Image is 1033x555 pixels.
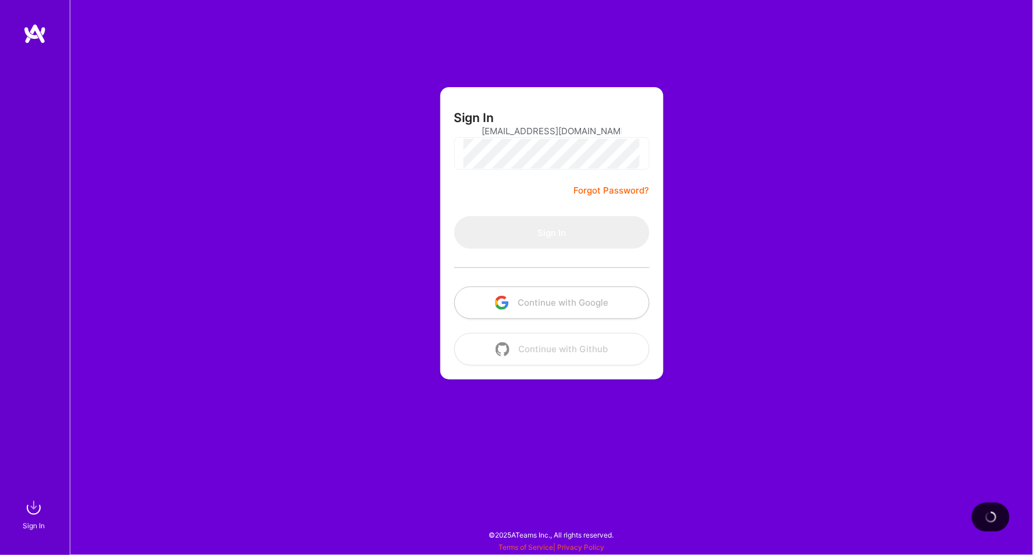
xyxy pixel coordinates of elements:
[574,184,650,198] a: Forgot Password?
[23,520,45,532] div: Sign In
[454,287,650,319] button: Continue with Google
[498,543,553,552] a: Terms of Service
[454,216,650,249] button: Sign In
[557,543,604,552] a: Privacy Policy
[454,110,494,125] h3: Sign In
[498,543,604,552] span: |
[70,520,1033,549] div: © 2025 ATeams Inc., All rights reserved.
[496,342,510,356] img: icon
[495,296,509,310] img: icon
[23,23,46,44] img: logo
[22,496,45,520] img: sign in
[454,333,650,366] button: Continue with Github
[482,116,622,146] input: Email...
[983,510,998,525] img: loading
[24,496,45,532] a: sign inSign In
